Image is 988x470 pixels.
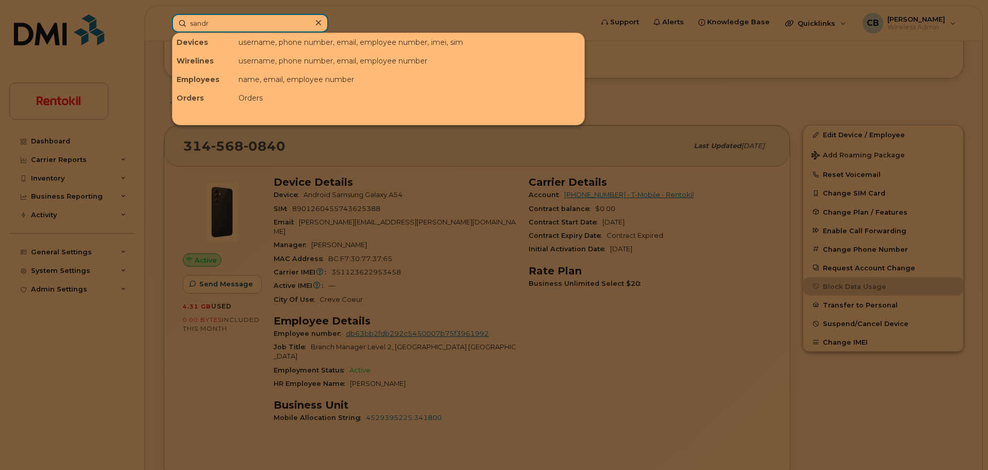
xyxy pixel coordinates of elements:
div: Employees [172,70,234,89]
div: Orders [172,89,234,107]
div: name, email, employee number [234,70,584,89]
div: Devices [172,33,234,52]
iframe: Messenger Launcher [943,425,980,462]
div: username, phone number, email, employee number, imei, sim [234,33,584,52]
div: Orders [234,89,584,107]
input: Find something... [172,14,328,33]
div: username, phone number, email, employee number [234,52,584,70]
div: Wirelines [172,52,234,70]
